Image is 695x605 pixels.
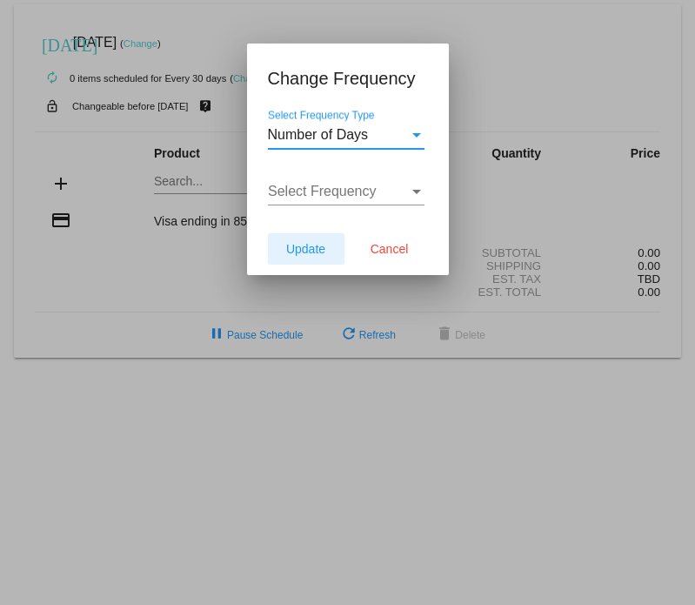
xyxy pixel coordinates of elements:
[268,64,428,92] h1: Change Frequency
[268,127,369,142] span: Number of Days
[268,184,377,198] span: Select Frequency
[286,242,325,256] span: Update
[351,233,428,265] button: Cancel
[268,233,344,265] button: Update
[371,242,409,256] span: Cancel
[268,184,424,199] mat-select: Select Frequency
[268,127,424,143] mat-select: Select Frequency Type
